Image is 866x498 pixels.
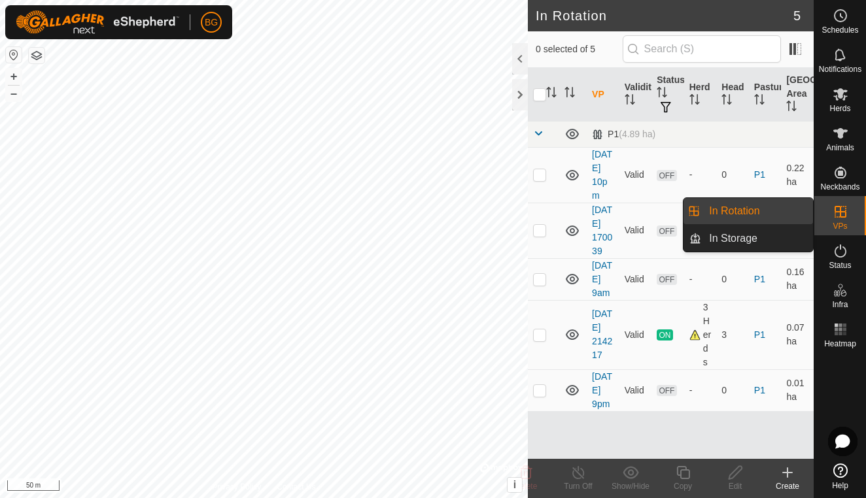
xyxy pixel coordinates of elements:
[619,129,655,139] span: (4.89 ha)
[829,105,850,112] span: Herds
[213,481,262,493] a: Privacy Policy
[623,35,781,63] input: Search (S)
[814,458,866,495] a: Help
[689,301,712,369] div: 3 Herds
[829,261,851,269] span: Status
[684,198,813,224] li: In Rotation
[564,89,575,99] p-sorticon: Activate to sort
[29,48,44,63] button: Map Layers
[754,96,765,107] p-sorticon: Activate to sort
[536,42,623,56] span: 0 selected of 5
[832,482,848,490] span: Help
[657,329,672,340] span: ON
[781,258,814,300] td: 0.16 ha
[689,273,712,286] div: -
[709,203,759,219] span: In Rotation
[781,68,814,122] th: [GEOGRAPHIC_DATA] Area
[592,371,612,409] a: [DATE] 9pm
[657,170,676,181] span: OFF
[833,222,847,230] span: VPs
[721,96,732,107] p-sorticon: Activate to sort
[205,16,218,29] span: BG
[657,89,667,99] p-sorticon: Activate to sort
[754,329,765,340] a: P1
[781,369,814,411] td: 0.01 ha
[754,169,765,180] a: P1
[508,478,522,492] button: i
[761,480,814,492] div: Create
[619,369,652,411] td: Valid
[657,480,709,492] div: Copy
[513,479,516,490] span: i
[826,144,854,152] span: Animals
[592,308,612,360] a: [DATE] 214217
[716,258,749,300] td: 0
[824,340,856,348] span: Heatmap
[651,68,684,122] th: Status
[6,86,22,101] button: –
[657,274,676,285] span: OFF
[684,225,813,252] li: In Storage
[684,68,717,122] th: Herd
[786,103,797,113] p-sorticon: Activate to sort
[552,480,604,492] div: Turn Off
[604,480,657,492] div: Show/Hide
[592,260,612,298] a: [DATE] 9am
[6,47,22,63] button: Reset Map
[701,198,813,224] a: In Rotation
[709,480,761,492] div: Edit
[832,301,848,308] span: Infra
[716,68,749,122] th: Head
[701,225,813,252] a: In Storage
[793,6,801,25] span: 5
[619,147,652,203] td: Valid
[592,129,655,140] div: P1
[689,384,712,397] div: -
[819,65,861,73] span: Notifications
[546,89,557,99] p-sorticon: Activate to sort
[716,369,749,411] td: 0
[16,10,179,34] img: Gallagher Logo
[592,149,612,201] a: [DATE] 10pm
[657,225,676,237] span: OFF
[277,481,315,493] a: Contact Us
[689,96,700,107] p-sorticon: Activate to sort
[689,168,712,182] div: -
[619,203,652,258] td: Valid
[657,385,676,396] span: OFF
[716,147,749,203] td: 0
[587,68,619,122] th: VP
[6,69,22,84] button: +
[822,26,858,34] span: Schedules
[781,300,814,369] td: 0.07 ha
[754,385,765,395] a: P1
[716,300,749,369] td: 3
[619,258,652,300] td: Valid
[709,231,757,246] span: In Storage
[625,96,635,107] p-sorticon: Activate to sort
[536,8,793,24] h2: In Rotation
[781,147,814,203] td: 0.22 ha
[749,68,782,122] th: Pasture
[592,205,612,256] a: [DATE] 170039
[820,183,859,191] span: Neckbands
[754,274,765,284] a: P1
[619,68,652,122] th: Validity
[619,300,652,369] td: Valid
